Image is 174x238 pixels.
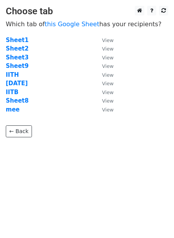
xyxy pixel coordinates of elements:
[6,125,32,137] a: ← Back
[94,37,114,44] a: View
[102,37,114,43] small: View
[102,89,114,95] small: View
[102,98,114,104] small: View
[102,63,114,69] small: View
[94,45,114,52] a: View
[6,71,19,78] a: IITH
[94,89,114,96] a: View
[94,80,114,87] a: View
[102,46,114,52] small: View
[102,81,114,86] small: View
[94,71,114,78] a: View
[6,20,168,28] p: Which tab of has your recipients?
[94,54,114,61] a: View
[6,80,28,87] a: [DATE]
[102,55,114,61] small: View
[45,20,99,28] a: this Google Sheet
[6,6,168,17] h3: Choose tab
[6,97,28,104] a: Sheet8
[6,89,18,96] a: IITB
[94,62,114,69] a: View
[102,107,114,113] small: View
[94,97,114,104] a: View
[6,62,28,69] a: Sheet9
[6,54,28,61] a: Sheet3
[102,72,114,78] small: View
[94,106,114,113] a: View
[6,45,28,52] a: Sheet2
[6,37,28,44] a: Sheet1
[6,106,20,113] a: mee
